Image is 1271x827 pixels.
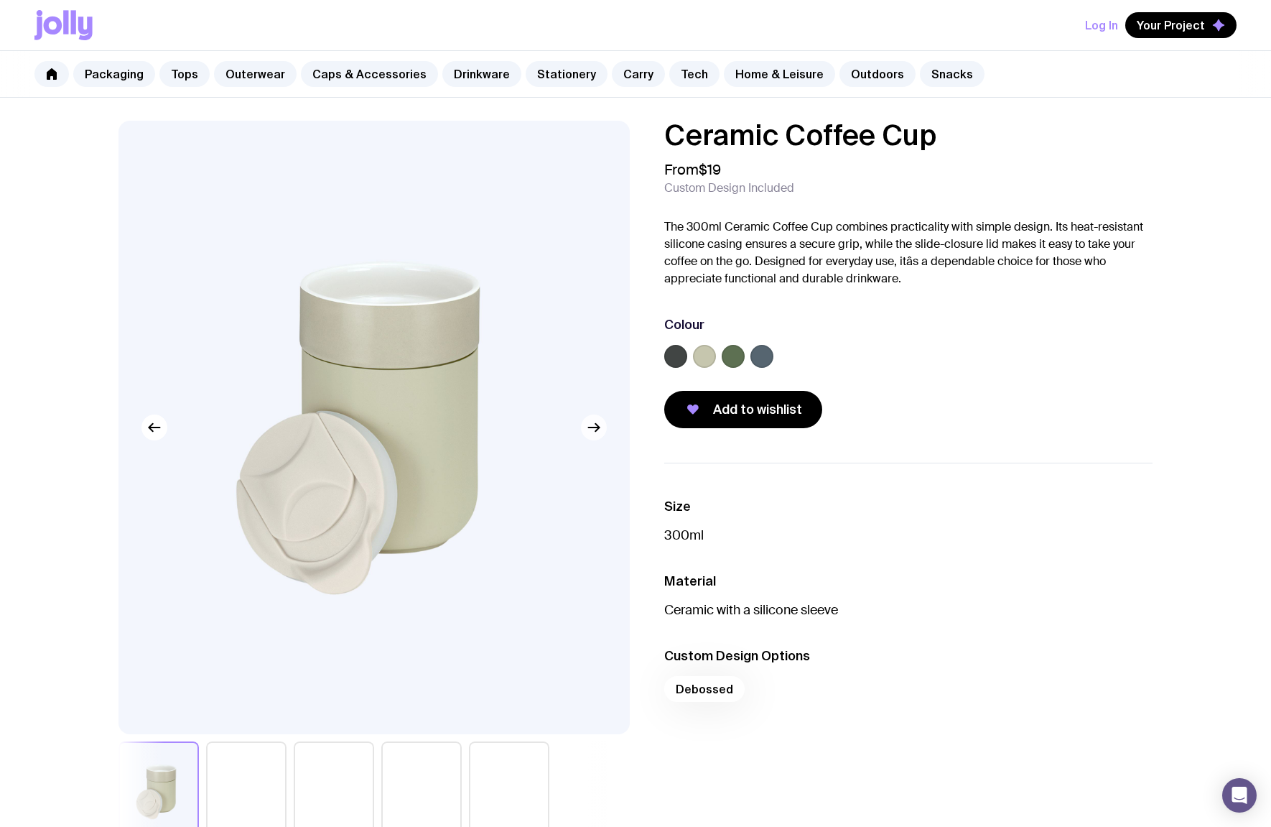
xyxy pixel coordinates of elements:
span: $19 [699,160,721,179]
a: Home & Leisure [724,61,835,87]
div: Open Intercom Messenger [1222,778,1257,813]
a: Outdoors [839,61,916,87]
h1: Ceramic Coffee Cup [664,121,1153,149]
h3: Custom Design Options [664,647,1153,665]
span: Custom Design Included [664,181,794,195]
span: From [664,161,721,178]
p: 300ml [664,527,1153,544]
span: Your Project [1137,18,1205,32]
a: Stationery [526,61,607,87]
a: Carry [612,61,665,87]
p: The 300ml Ceramic Coffee Cup combines practicality with simple design. Its heat-resistant silicon... [664,218,1153,287]
a: Tech [669,61,720,87]
button: Your Project [1125,12,1237,38]
p: Ceramic with a silicone sleeve [664,601,1153,619]
h3: Size [664,498,1153,515]
a: Snacks [920,61,984,87]
a: Packaging [73,61,155,87]
a: Tops [159,61,210,87]
a: Caps & Accessories [301,61,438,87]
span: Add to wishlist [713,401,802,418]
button: Add to wishlist [664,391,822,428]
h3: Material [664,573,1153,590]
button: Log In [1085,12,1118,38]
a: Outerwear [214,61,297,87]
a: Drinkware [442,61,521,87]
h3: Colour [664,316,704,333]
